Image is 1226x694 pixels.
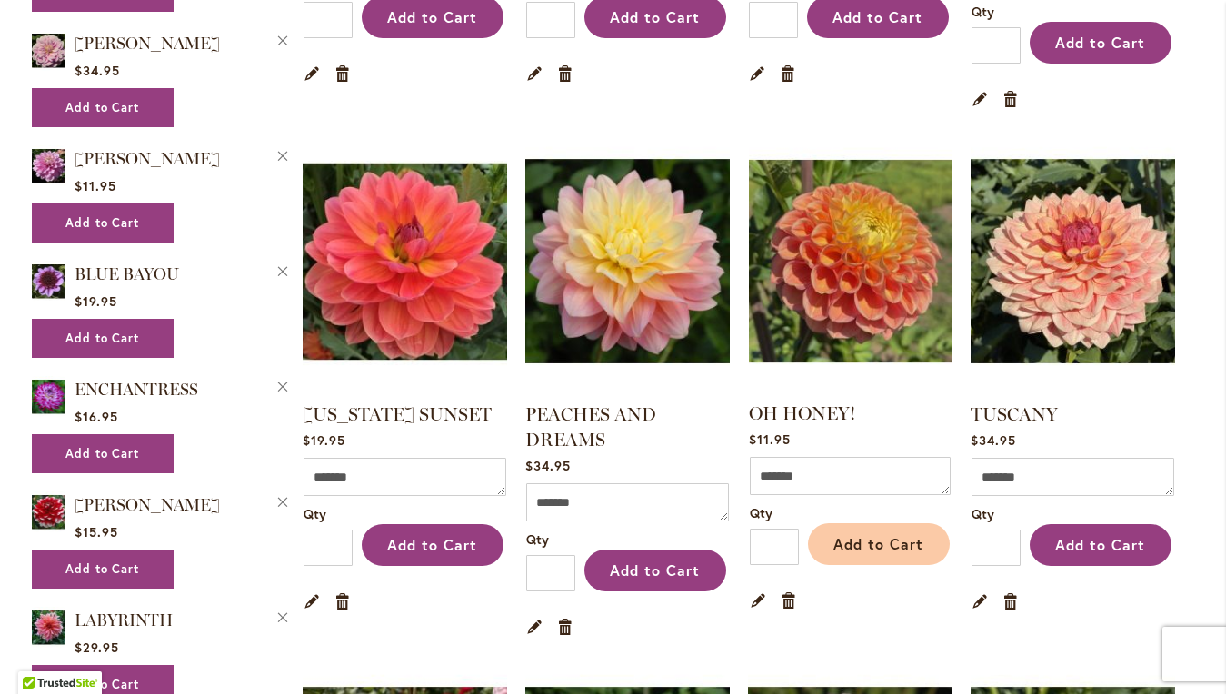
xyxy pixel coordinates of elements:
span: Add to Cart [1055,535,1145,554]
span: Add to Cart [833,534,923,553]
button: Add to Cart [32,434,174,473]
a: PEACHES AND DREAMS [525,134,730,392]
span: Add to Cart [65,561,140,577]
a: ENCHANTRESS [75,380,198,400]
span: $34.95 [75,62,120,79]
img: Oh Honey! [749,134,952,388]
img: HEATHER FEATHER [32,145,66,186]
button: Add to Cart [32,319,174,358]
a: Randi Dawn [32,30,66,74]
span: Add to Cart [65,100,140,115]
span: $19.95 [303,431,345,449]
span: Add to Cart [65,215,140,231]
span: $11.95 [75,177,116,194]
img: TUSCANY [971,134,1175,389]
span: Qty [972,505,994,522]
span: $15.95 [75,523,118,540]
a: LABYRINTH [75,610,173,630]
a: TUSCANY [971,134,1175,392]
button: Add to Cart [32,550,174,589]
span: Add to Cart [65,677,140,692]
a: ZAKARY ROBERT [32,491,66,536]
button: Add to Cart [808,523,950,565]
a: [US_STATE] SUNSET [303,403,492,425]
a: Enchantress [32,376,66,421]
a: Oh Honey! [749,134,952,392]
a: BLUE BAYOU [75,264,179,284]
img: PEACHES AND DREAMS [525,134,730,389]
span: $29.95 [75,639,119,656]
img: OREGON SUNSET [303,134,507,389]
a: Labyrinth [32,607,66,651]
button: Add to Cart [32,203,174,243]
button: Add to Cart [362,524,503,566]
span: $11.95 [749,431,791,448]
button: Add to Cart [32,88,174,127]
img: ZAKARY ROBERT [32,491,66,532]
span: $34.95 [525,457,571,474]
button: Add to Cart [1030,524,1171,566]
span: Add to Cart [1055,33,1145,52]
img: Labyrinth [32,607,66,648]
a: HEATHER FEATHER [32,145,66,190]
span: Add to Cart [65,331,140,346]
span: Add to Cart [387,535,477,554]
a: BLUE BAYOU [32,261,66,305]
span: Add to Cart [832,7,922,26]
span: Add to Cart [610,560,700,580]
a: PEACHES AND DREAMS [525,403,656,451]
span: Qty [972,3,994,20]
button: Add to Cart [1030,22,1171,64]
span: $34.95 [971,431,1016,449]
a: [PERSON_NAME] [75,495,220,515]
a: [PERSON_NAME] [75,34,220,54]
a: [PERSON_NAME] [75,149,220,169]
img: Randi Dawn [32,30,66,71]
span: Add to Cart [65,446,140,461]
img: BLUE BAYOU [32,261,66,302]
span: Qty [304,505,326,522]
span: Add to Cart [387,7,477,26]
iframe: Launch Accessibility Center [14,630,65,680]
button: Add to Cart [584,550,726,591]
img: Enchantress [32,376,66,417]
a: TUSCANY [971,403,1058,425]
span: $19.95 [75,292,117,310]
span: Qty [526,530,549,548]
a: OREGON SUNSET [303,134,507,392]
a: OH HONEY! [749,402,855,424]
span: Add to Cart [610,7,700,26]
span: $16.95 [75,408,118,425]
span: Qty [750,504,772,521]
